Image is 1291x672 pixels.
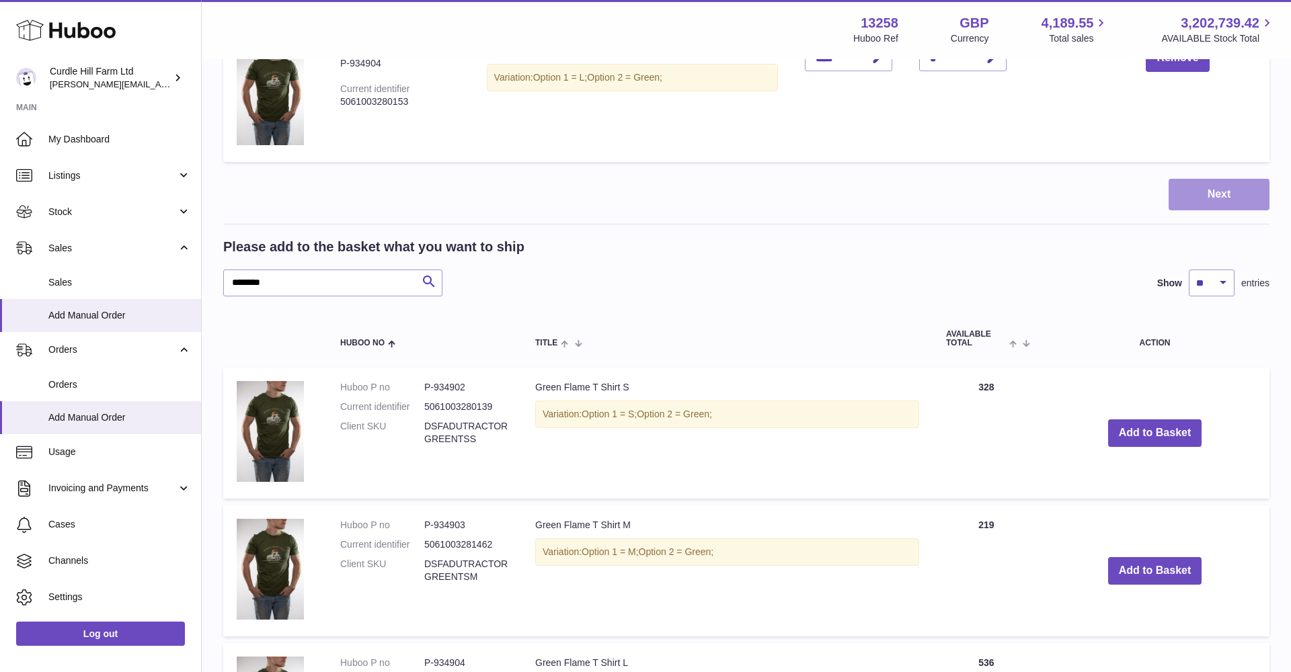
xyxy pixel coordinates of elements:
[48,591,191,603] span: Settings
[1161,32,1275,45] span: AVAILABLE Stock Total
[960,14,988,32] strong: GBP
[340,339,385,347] span: Huboo no
[424,381,508,394] dd: P-934902
[237,519,304,620] img: Green Flame T Shirt M
[853,32,898,45] div: Huboo Ref
[1040,317,1269,361] th: Action
[340,401,424,413] dt: Current identifier
[48,518,191,531] span: Cases
[50,65,171,91] div: Curdle Hill Farm Ltd
[50,79,270,89] span: [PERSON_NAME][EMAIL_ADDRESS][DOMAIN_NAME]
[48,411,191,424] span: Add Manual Order
[533,72,588,83] span: Option 1 = L;
[424,558,508,583] dd: DSFADUTRACTORGREENTSM
[946,330,1006,347] span: AVAILABLE Total
[237,381,304,482] img: Green Flame T Shirt S
[340,519,424,532] dt: Huboo P no
[473,31,792,162] td: Green Flame T Shirt L
[48,378,191,391] span: Orders
[933,368,1040,499] td: 328
[223,238,524,256] h2: Please add to the basket what you want to ship
[1049,32,1109,45] span: Total sales
[1161,14,1275,45] a: 3,202,739.42 AVAILABLE Stock Total
[1157,277,1182,290] label: Show
[424,420,508,446] dd: DSFADUTRACTORGREENTSS
[340,657,424,669] dt: Huboo P no
[340,95,460,108] div: 5061003280153
[237,44,304,145] img: Green Flame T Shirt L
[933,505,1040,636] td: 219
[951,32,989,45] div: Currency
[16,622,185,646] a: Log out
[535,538,919,566] div: Variation:
[340,538,424,551] dt: Current identifier
[424,538,508,551] dd: 5061003281462
[487,64,779,91] div: Variation:
[340,381,424,394] dt: Huboo P no
[424,519,508,532] dd: P-934903
[340,420,424,446] dt: Client SKU
[522,505,933,636] td: Green Flame T Shirt M
[48,554,191,567] span: Channels
[1181,14,1259,32] span: 3,202,739.42
[1042,14,1094,32] span: 4,189.55
[48,169,177,182] span: Listings
[639,546,714,557] span: Option 2 = Green;
[48,309,191,322] span: Add Manual Order
[522,368,933,499] td: Green Flame T Shirt S
[340,83,410,94] div: Current identifier
[582,546,638,557] span: Option 1 = M;
[48,482,177,495] span: Invoicing and Payments
[16,68,36,88] img: miranda@diddlysquatfarmshop.com
[1108,419,1202,447] button: Add to Basket
[48,343,177,356] span: Orders
[1241,277,1269,290] span: entries
[424,401,508,413] dd: 5061003280139
[48,446,191,458] span: Usage
[1169,179,1269,210] button: Next
[48,242,177,255] span: Sales
[861,14,898,32] strong: 13258
[48,206,177,218] span: Stock
[48,276,191,289] span: Sales
[582,409,637,419] span: Option 1 = S;
[637,409,712,419] span: Option 2 = Green;
[48,133,191,146] span: My Dashboard
[424,657,508,669] dd: P-934904
[587,72,662,83] span: Option 2 = Green;
[340,57,460,70] div: P-934904
[340,558,424,583] dt: Client SKU
[1108,557,1202,585] button: Add to Basket
[535,401,919,428] div: Variation:
[535,339,557,347] span: Title
[1042,14,1109,45] a: 4,189.55 Total sales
